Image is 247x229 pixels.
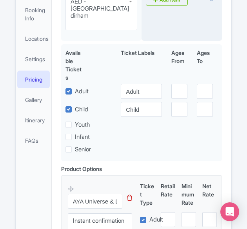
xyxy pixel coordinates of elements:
div: Ticket Labels [116,49,167,82]
a: Gallery [17,91,50,109]
label: Child [75,105,88,114]
input: 0.0 [182,212,196,227]
a: FAQs [17,132,50,149]
div: Open Intercom Messenger [220,202,239,221]
input: Child [121,102,162,117]
input: 0.0 [161,212,175,227]
div: Minimum Rate [178,182,199,207]
label: Adult [75,87,89,96]
label: Senior [75,145,91,154]
div: Product Options [61,165,102,173]
div: Ticket Type [137,182,158,207]
div: Ages To [192,49,218,82]
div: Ages From [167,49,192,82]
label: Infant [75,133,90,142]
a: Booking Info [17,1,50,27]
a: Locations [17,30,50,47]
div: Retail Rate [158,182,178,207]
div: Net Rate [199,182,220,207]
input: 0.0 [202,212,217,227]
label: Adult [149,215,163,224]
label: Youth [75,120,90,129]
a: Itinerary [17,111,50,129]
input: Option Name [68,194,122,209]
input: Adult [121,84,162,99]
a: Settings [17,50,50,68]
a: Pricing [17,71,50,88]
div: Available Tickets [65,49,82,82]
